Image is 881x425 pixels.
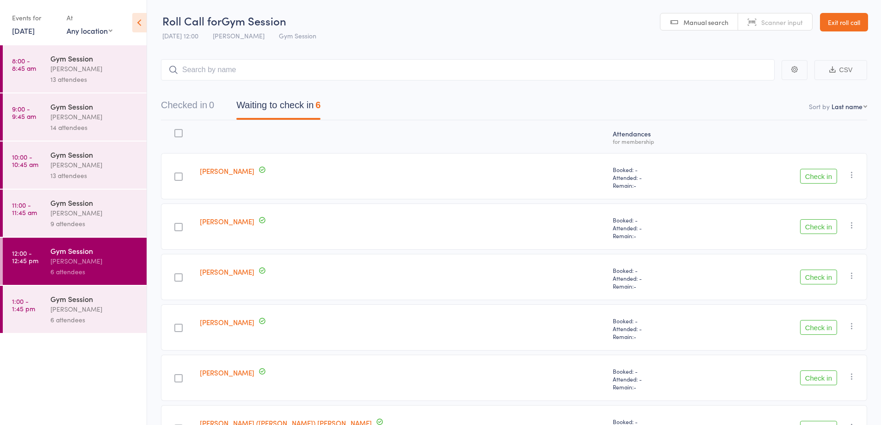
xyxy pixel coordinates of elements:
span: Remain: [613,181,710,189]
a: 1:00 -1:45 pmGym Session[PERSON_NAME]6 attendees [3,286,147,333]
span: - [634,383,636,391]
span: Remain: [613,383,710,391]
div: 6 attendees [50,314,139,325]
div: Gym Session [50,53,139,63]
div: 6 attendees [50,266,139,277]
div: Any location [67,25,112,36]
div: Gym Session [50,149,139,160]
span: Attended: - [613,325,710,333]
a: [PERSON_NAME] [200,267,254,277]
time: 1:00 - 1:45 pm [12,297,35,312]
div: 14 attendees [50,122,139,133]
button: Check in [800,370,837,385]
button: Check in [800,270,837,284]
a: [PERSON_NAME] [200,166,254,176]
span: Remain: [613,333,710,340]
span: Booked: - [613,317,710,325]
div: Gym Session [50,101,139,111]
a: 12:00 -12:45 pmGym Session[PERSON_NAME]6 attendees [3,238,147,285]
div: 13 attendees [50,170,139,181]
label: Sort by [809,102,830,111]
div: Last name [832,102,863,111]
time: 10:00 - 10:45 am [12,153,38,168]
span: Booked: - [613,266,710,274]
div: 9 attendees [50,218,139,229]
button: Checked in0 [161,95,214,120]
span: Attended: - [613,375,710,383]
a: 9:00 -9:45 amGym Session[PERSON_NAME]14 attendees [3,93,147,141]
a: [PERSON_NAME] [200,368,254,377]
div: 13 attendees [50,74,139,85]
span: Attended: - [613,173,710,181]
div: Events for [12,10,57,25]
span: Manual search [684,18,728,27]
input: Search by name [161,59,775,80]
a: 11:00 -11:45 amGym Session[PERSON_NAME]9 attendees [3,190,147,237]
div: [PERSON_NAME] [50,111,139,122]
span: Scanner input [761,18,803,27]
div: 0 [209,100,214,110]
div: At [67,10,112,25]
div: [PERSON_NAME] [50,256,139,266]
span: Gym Session [279,31,316,40]
div: Atten­dances [609,124,714,149]
span: Roll Call for [162,13,222,28]
div: [PERSON_NAME] [50,208,139,218]
span: - [634,232,636,240]
a: Exit roll call [820,13,868,31]
time: 8:00 - 8:45 am [12,57,36,72]
time: 12:00 - 12:45 pm [12,249,38,264]
span: [DATE] 12:00 [162,31,198,40]
button: Waiting to check in6 [236,95,320,120]
button: CSV [814,60,867,80]
span: Attended: - [613,274,710,282]
span: - [634,181,636,189]
a: 8:00 -8:45 amGym Session[PERSON_NAME]13 attendees [3,45,147,92]
a: [DATE] [12,25,35,36]
div: [PERSON_NAME] [50,304,139,314]
time: 9:00 - 9:45 am [12,105,36,120]
span: Booked: - [613,216,710,224]
span: Booked: - [613,367,710,375]
div: 6 [315,100,320,110]
div: Gym Session [50,246,139,256]
button: Check in [800,169,837,184]
span: Remain: [613,282,710,290]
div: Gym Session [50,294,139,304]
time: 11:00 - 11:45 am [12,201,37,216]
span: Attended: - [613,224,710,232]
a: 10:00 -10:45 amGym Session[PERSON_NAME]13 attendees [3,142,147,189]
div: for membership [613,138,710,144]
span: Gym Session [222,13,286,28]
div: [PERSON_NAME] [50,160,139,170]
button: Check in [800,219,837,234]
span: Booked: - [613,166,710,173]
span: - [634,333,636,340]
span: [PERSON_NAME] [213,31,265,40]
div: [PERSON_NAME] [50,63,139,74]
a: [PERSON_NAME] [200,216,254,226]
a: [PERSON_NAME] [200,317,254,327]
button: Check in [800,320,837,335]
span: - [634,282,636,290]
span: Remain: [613,232,710,240]
div: Gym Session [50,197,139,208]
